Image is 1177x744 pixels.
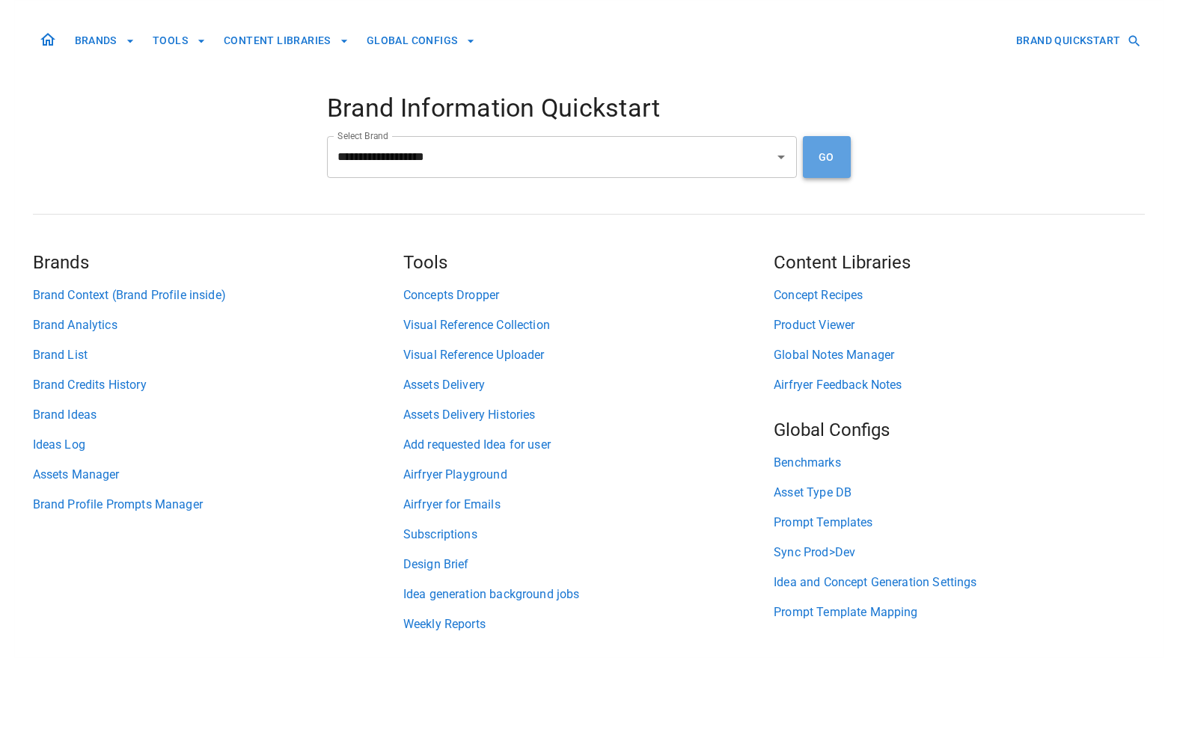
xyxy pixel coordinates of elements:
[33,406,403,424] a: Brand Ideas
[403,406,774,424] a: Assets Delivery Histories
[803,136,851,178] button: GO
[69,27,141,55] button: BRANDS
[33,466,403,484] a: Assets Manager
[403,346,774,364] a: Visual Reference Uploader
[361,27,482,55] button: GLOBAL CONFIGS
[774,484,1144,502] a: Asset Type DB
[33,496,403,514] a: Brand Profile Prompts Manager
[774,346,1144,364] a: Global Notes Manager
[327,93,851,124] h4: Brand Information Quickstart
[147,27,212,55] button: TOOLS
[774,316,1144,334] a: Product Viewer
[1010,27,1144,55] button: BRAND QUICKSTART
[403,556,774,574] a: Design Brief
[218,27,355,55] button: CONTENT LIBRARIES
[403,496,774,514] a: Airfryer for Emails
[403,585,774,603] a: Idea generation background jobs
[403,436,774,454] a: Add requested Idea for user
[774,574,1144,591] a: Idea and Concept Generation Settings
[403,316,774,334] a: Visual Reference Collection
[403,286,774,304] a: Concepts Dropper
[403,376,774,394] a: Assets Delivery
[774,418,1144,442] h5: Global Configs
[774,514,1144,532] a: Prompt Templates
[33,346,403,364] a: Brand List
[33,316,403,334] a: Brand Analytics
[33,436,403,454] a: Ideas Log
[403,615,774,633] a: Weekly Reports
[403,250,774,274] h5: Tools
[774,544,1144,562] a: Sync Prod>Dev
[403,466,774,484] a: Airfryer Playground
[771,147,792,167] button: Open
[774,376,1144,394] a: Airfryer Feedback Notes
[774,454,1144,472] a: Benchmarks
[33,376,403,394] a: Brand Credits History
[774,250,1144,274] h5: Content Libraries
[33,250,403,274] h5: Brands
[337,129,388,142] label: Select Brand
[403,526,774,544] a: Subscriptions
[33,286,403,304] a: Brand Context (Brand Profile inside)
[774,603,1144,621] a: Prompt Template Mapping
[774,286,1144,304] a: Concept Recipes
